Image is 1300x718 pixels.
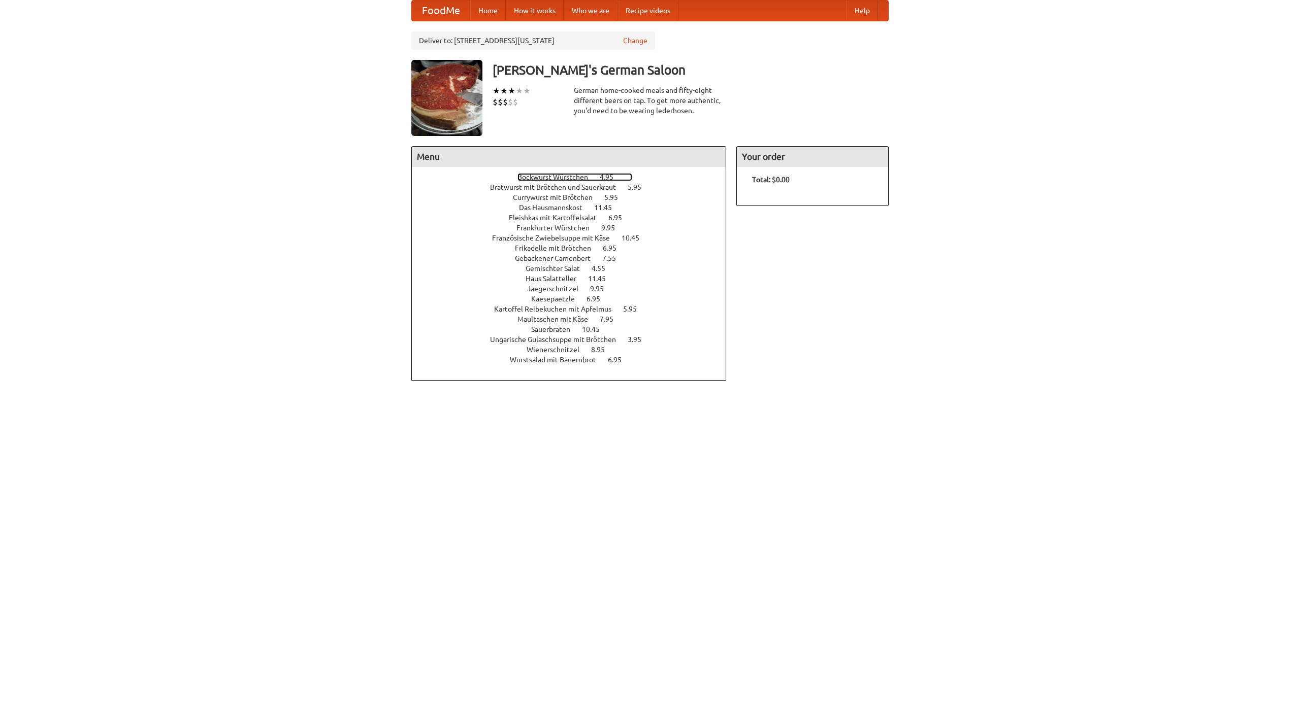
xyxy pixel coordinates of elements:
[519,203,631,212] a: Das Hausmannskost 11.45
[411,60,482,136] img: angular.jpg
[490,335,660,344] a: Ungarische Gulaschsuppe mit Brötchen 3.95
[517,173,632,181] a: Bockwurst Würstchen 4.95
[515,254,635,262] a: Gebackener Camenbert 7.55
[515,85,523,96] li: ★
[617,1,678,21] a: Recipe videos
[510,356,640,364] a: Wurstsalad mit Bauernbrot 6.95
[508,85,515,96] li: ★
[490,183,660,191] a: Bratwurst mit Brötchen und Sauerkraut 5.95
[490,335,626,344] span: Ungarische Gulaschsuppe mit Brötchen
[527,285,589,293] span: Jaegerschnitzel
[500,85,508,96] li: ★
[523,85,531,96] li: ★
[510,356,606,364] span: Wurstsalad mit Bauernbrot
[737,147,888,167] h4: Your order
[531,325,580,333] span: Sauerbraten
[602,254,626,262] span: 7.55
[517,315,632,323] a: Maultaschen mit Käse 7.95
[527,346,590,354] span: Wienerschnitzel
[531,295,585,303] span: Kaesepaetzle
[600,315,624,323] span: 7.95
[574,85,726,116] div: German home-cooked meals and fifty-eight different beers on tap. To get more authentic, you'd nee...
[513,96,518,108] li: $
[628,183,652,191] span: 5.95
[492,234,620,242] span: Französische Zwiebelsuppe mit Käse
[506,1,564,21] a: How it works
[493,85,500,96] li: ★
[526,264,624,272] a: Gemischter Salat 4.55
[592,264,615,272] span: 4.55
[503,96,508,108] li: $
[412,147,726,167] h4: Menu
[600,173,624,181] span: 4.95
[508,96,513,108] li: $
[527,346,624,354] a: Wienerschnitzel 8.95
[509,214,641,222] a: Fleishkas mit Kartoffelsalat 6.95
[412,1,470,21] a: FoodMe
[526,275,587,283] span: Haus Salatteller
[515,254,601,262] span: Gebackener Camenbert
[587,295,610,303] span: 6.95
[531,325,619,333] a: Sauerbraten 10.45
[628,335,652,344] span: 3.95
[622,234,649,242] span: 10.45
[517,315,598,323] span: Maultaschen mit Käse
[752,176,790,184] b: Total: $0.00
[608,214,632,222] span: 6.95
[588,275,616,283] span: 11.45
[493,60,889,80] h3: [PERSON_NAME]'s German Saloon
[526,275,625,283] a: Haus Salatteller 11.45
[516,224,634,232] a: Frankfurter Würstchen 9.95
[490,183,626,191] span: Bratwurst mit Brötchen und Sauerkraut
[623,36,647,46] a: Change
[515,244,601,252] span: Frikadelle mit Brötchen
[494,305,622,313] span: Kartoffel Reibekuchen mit Apfelmus
[594,203,622,212] span: 11.45
[603,244,627,252] span: 6.95
[531,295,619,303] a: Kaesepaetzle 6.95
[492,234,658,242] a: Französische Zwiebelsuppe mit Käse 10.45
[527,285,623,293] a: Jaegerschnitzel 9.95
[526,264,590,272] span: Gemischter Salat
[519,203,593,212] span: Das Hausmannskost
[604,193,628,201] span: 5.95
[515,244,635,252] a: Frikadelle mit Brötchen 6.95
[601,224,625,232] span: 9.95
[494,305,656,313] a: Kartoffel Reibekuchen mit Apfelmus 5.95
[847,1,878,21] a: Help
[582,325,610,333] span: 10.45
[564,1,617,21] a: Who we are
[513,193,637,201] a: Currywurst mit Brötchen 5.95
[608,356,632,364] span: 6.95
[470,1,506,21] a: Home
[516,224,600,232] span: Frankfurter Würstchen
[517,173,598,181] span: Bockwurst Würstchen
[591,346,615,354] span: 8.95
[623,305,647,313] span: 5.95
[498,96,503,108] li: $
[493,96,498,108] li: $
[513,193,603,201] span: Currywurst mit Brötchen
[411,31,655,50] div: Deliver to: [STREET_ADDRESS][US_STATE]
[590,285,614,293] span: 9.95
[509,214,607,222] span: Fleishkas mit Kartoffelsalat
